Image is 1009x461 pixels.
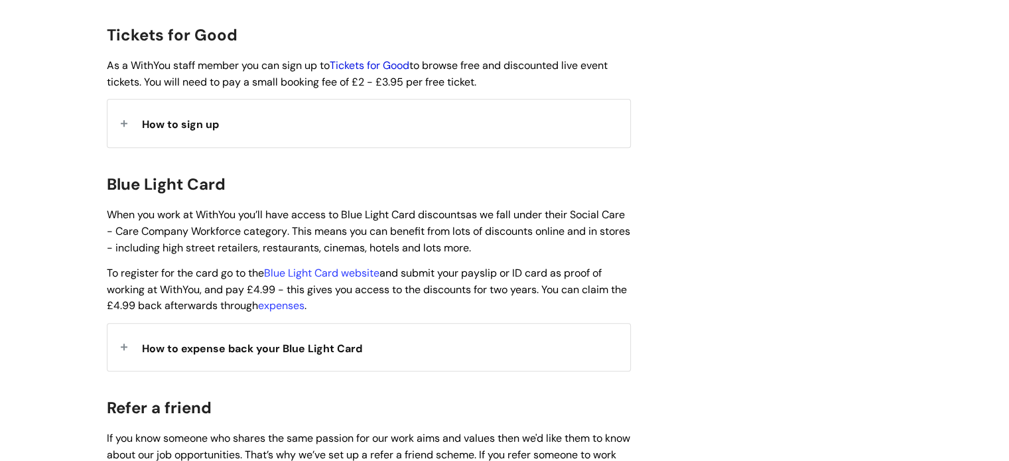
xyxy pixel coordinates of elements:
[107,266,627,313] span: To register for the card go to the and submit your payslip or ID card as proof of working at With...
[264,266,379,280] a: Blue Light Card website
[107,25,237,45] span: Tickets for Good
[107,208,625,238] span: as we fall under their Social Care - Care Company Workforce category
[142,342,362,356] span: How to expense back your Blue Light Card
[258,298,304,312] a: expenses
[107,208,630,255] span: When you work at WithYou you’ll have access to Blue Light Card discounts . This means you can ben...
[330,58,409,72] a: Tickets for Good
[142,117,219,131] span: How to sign up
[107,174,226,194] span: Blue Light Card
[107,397,212,418] span: Refer a friend
[107,58,608,89] span: As a WithYou staff member you can sign up to to browse free and discounted live event tickets. Yo...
